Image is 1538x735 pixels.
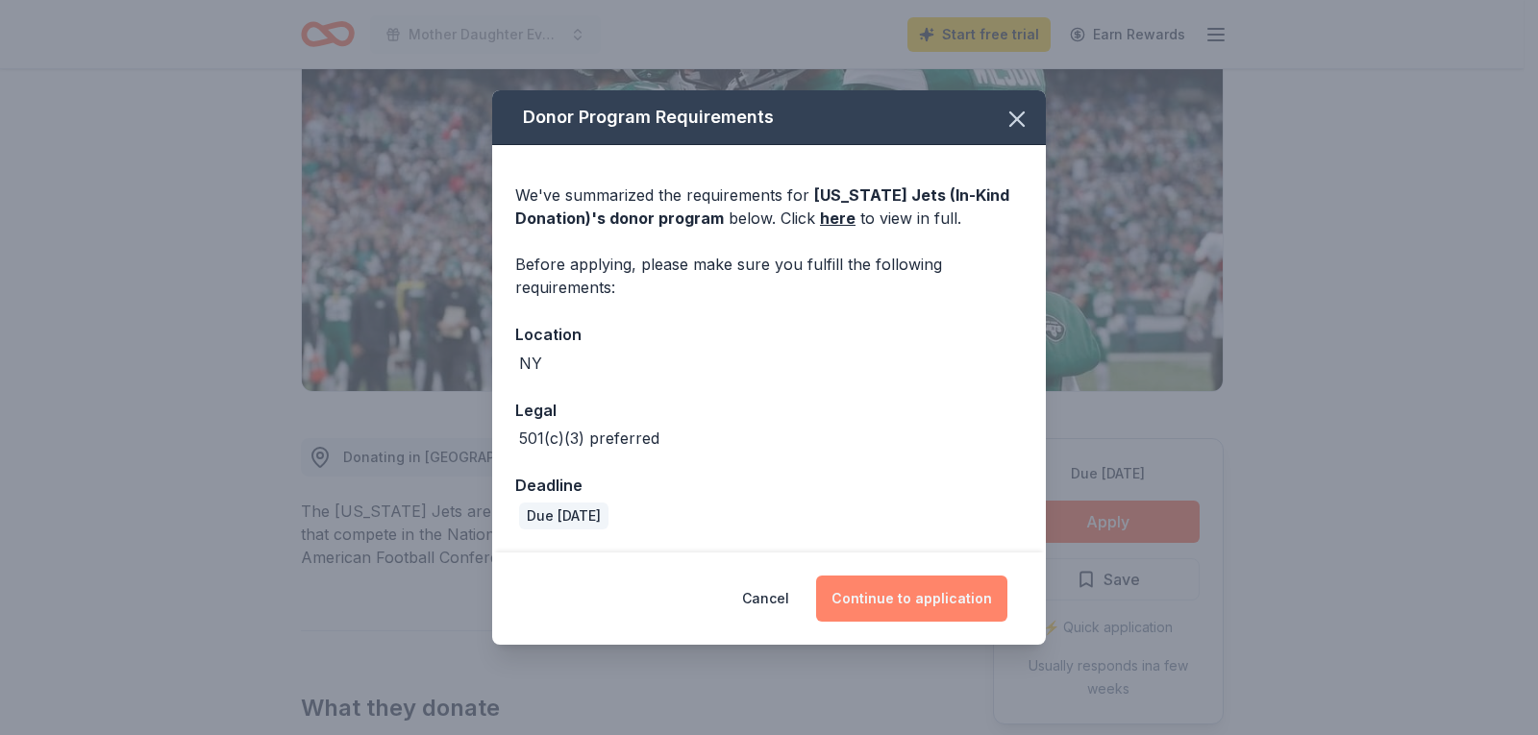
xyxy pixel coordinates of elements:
[519,352,542,375] div: NY
[492,90,1046,145] div: Donor Program Requirements
[515,398,1023,423] div: Legal
[515,184,1023,230] div: We've summarized the requirements for below. Click to view in full.
[820,207,856,230] a: here
[515,322,1023,347] div: Location
[816,576,1007,622] button: Continue to application
[742,576,789,622] button: Cancel
[515,473,1023,498] div: Deadline
[515,253,1023,299] div: Before applying, please make sure you fulfill the following requirements:
[519,502,608,529] div: Due [DATE]
[519,427,659,450] div: 501(c)(3) preferred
